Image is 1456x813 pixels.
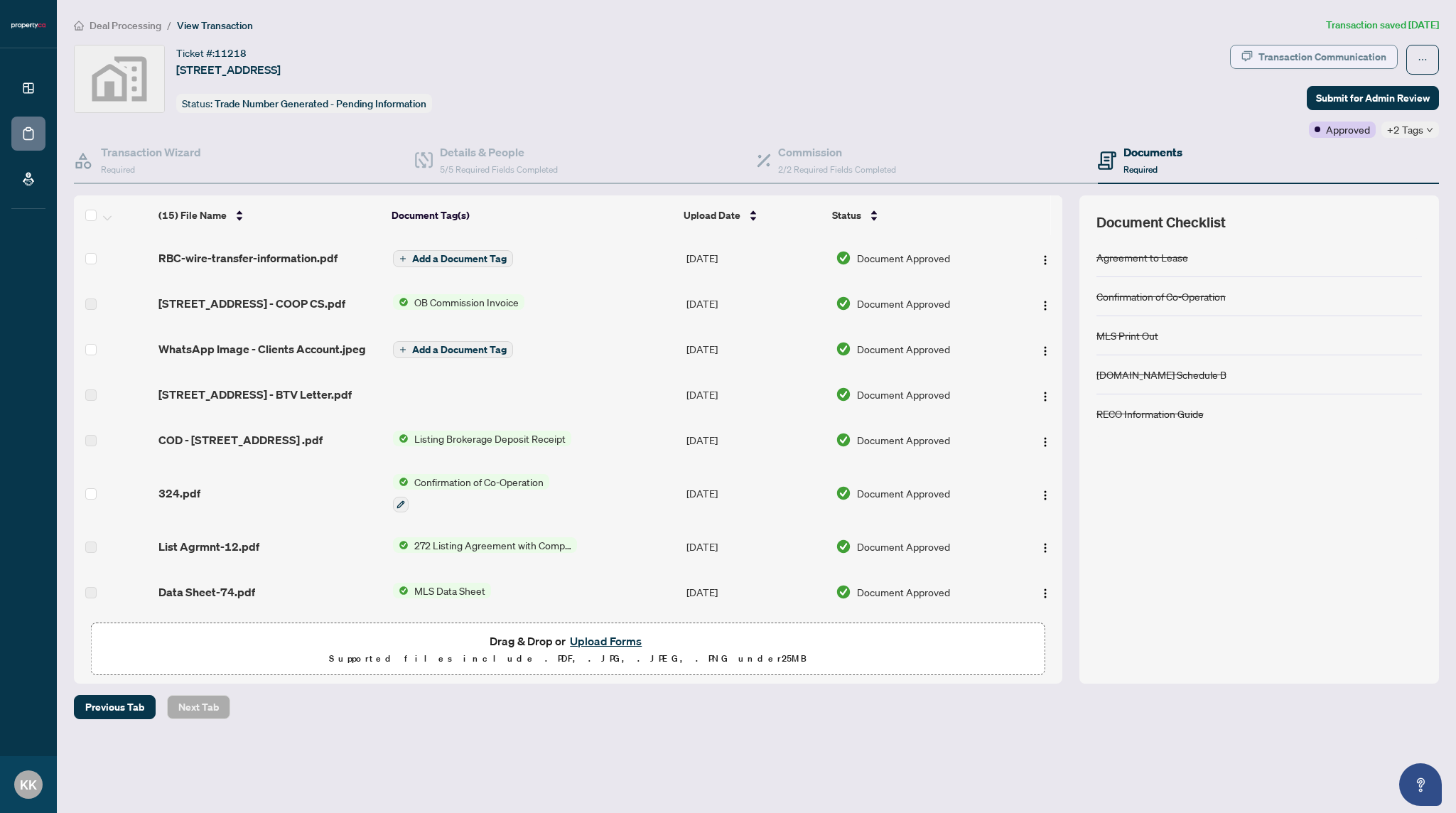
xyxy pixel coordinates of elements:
[153,195,387,235] th: (15) File Name
[1040,588,1051,599] img: Logo
[1040,300,1051,311] img: Logo
[836,387,851,402] img: Document Status
[857,250,950,266] span: Document Approved
[1307,86,1439,110] button: Submit for Admin Review
[167,695,230,719] button: Next Tab
[176,61,281,78] span: [STREET_ADDRESS]
[1258,45,1386,68] div: Transaction Communication
[678,195,826,235] th: Upload Date
[1399,763,1442,806] button: Open asap
[778,144,896,161] h4: Commission
[393,250,513,267] button: Add a Document Tag
[399,346,406,353] span: plus
[158,583,255,601] span: Data Sheet-74.pdf
[177,19,253,32] span: View Transaction
[1230,45,1398,69] button: Transaction Communication
[1418,55,1428,65] span: ellipsis
[857,387,950,402] span: Document Approved
[75,45,164,112] img: svg%3e
[393,431,571,446] button: Status IconListing Brokerage Deposit Receipt
[100,650,1036,667] p: Supported files include .PDF, .JPG, .JPEG, .PNG under 25 MB
[681,235,830,281] td: [DATE]
[74,21,84,31] span: home
[836,341,851,357] img: Document Status
[1034,292,1057,315] button: Logo
[1096,367,1226,382] div: [DOMAIN_NAME] Schedule B
[1034,383,1057,406] button: Logo
[85,696,144,718] span: Previous Tab
[566,632,646,650] button: Upload Forms
[826,195,1007,235] th: Status
[74,695,156,719] button: Previous Tab
[1096,328,1158,343] div: MLS Print Out
[440,164,558,175] span: 5/5 Required Fields Completed
[167,17,171,33] li: /
[681,372,830,417] td: [DATE]
[393,340,513,359] button: Add a Document Tag
[1387,122,1423,138] span: +2 Tags
[409,474,549,490] span: Confirmation of Co-Operation
[393,583,491,598] button: Status IconMLS Data Sheet
[409,537,577,553] span: 272 Listing Agreement with Company Schedule A
[1123,164,1158,175] span: Required
[409,431,571,446] span: Listing Brokerage Deposit Receipt
[1096,406,1204,421] div: RECO Information Guide
[778,164,896,175] span: 2/2 Required Fields Completed
[1426,126,1433,134] span: down
[857,432,950,448] span: Document Approved
[836,250,851,266] img: Document Status
[836,296,851,311] img: Document Status
[681,417,830,463] td: [DATE]
[393,341,513,358] button: Add a Document Tag
[857,584,950,600] span: Document Approved
[836,485,851,501] img: Document Status
[1040,254,1051,266] img: Logo
[393,474,409,490] img: Status Icon
[393,583,409,598] img: Status Icon
[92,623,1045,676] span: Drag & Drop orUpload FormsSupported files include .PDF, .JPG, .JPEG, .PNG under25MB
[101,144,201,161] h4: Transaction Wizard
[684,208,740,223] span: Upload Date
[1040,391,1051,402] img: Logo
[90,19,161,32] span: Deal Processing
[409,294,524,310] span: OB Commission Invoice
[1034,338,1057,360] button: Logo
[158,249,338,266] span: RBC-wire-transfer-information.pdf
[158,295,345,312] span: [STREET_ADDRESS] - COOP CS.pdf
[681,281,830,326] td: [DATE]
[1040,436,1051,448] img: Logo
[393,294,409,310] img: Status Icon
[857,296,950,311] span: Document Approved
[101,164,135,175] span: Required
[1316,87,1430,109] span: Submit for Admin Review
[215,47,247,60] span: 11218
[490,632,646,650] span: Drag & Drop or
[857,485,950,501] span: Document Approved
[836,584,851,600] img: Document Status
[158,538,259,555] span: List Agrmnt-12.pdf
[393,294,524,310] button: Status IconOB Commission Invoice
[681,326,830,372] td: [DATE]
[393,537,577,553] button: Status Icon272 Listing Agreement with Company Schedule A
[393,474,549,512] button: Status IconConfirmation of Co-Operation
[1040,542,1051,554] img: Logo
[681,463,830,524] td: [DATE]
[1034,535,1057,558] button: Logo
[412,345,507,355] span: Add a Document Tag
[681,569,830,615] td: [DATE]
[1123,144,1182,161] h4: Documents
[1096,249,1188,265] div: Agreement to Lease
[836,432,851,448] img: Document Status
[681,524,830,569] td: [DATE]
[1326,122,1370,137] span: Approved
[158,208,227,223] span: (15) File Name
[832,208,861,223] span: Status
[1096,289,1226,304] div: Confirmation of Co-Operation
[215,97,426,110] span: Trade Number Generated - Pending Information
[857,341,950,357] span: Document Approved
[393,249,513,268] button: Add a Document Tag
[20,775,37,795] span: KK
[1096,212,1226,232] span: Document Checklist
[158,340,366,357] span: WhatsApp Image - Clients Account.jpeg
[158,386,352,403] span: [STREET_ADDRESS] - BTV Letter.pdf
